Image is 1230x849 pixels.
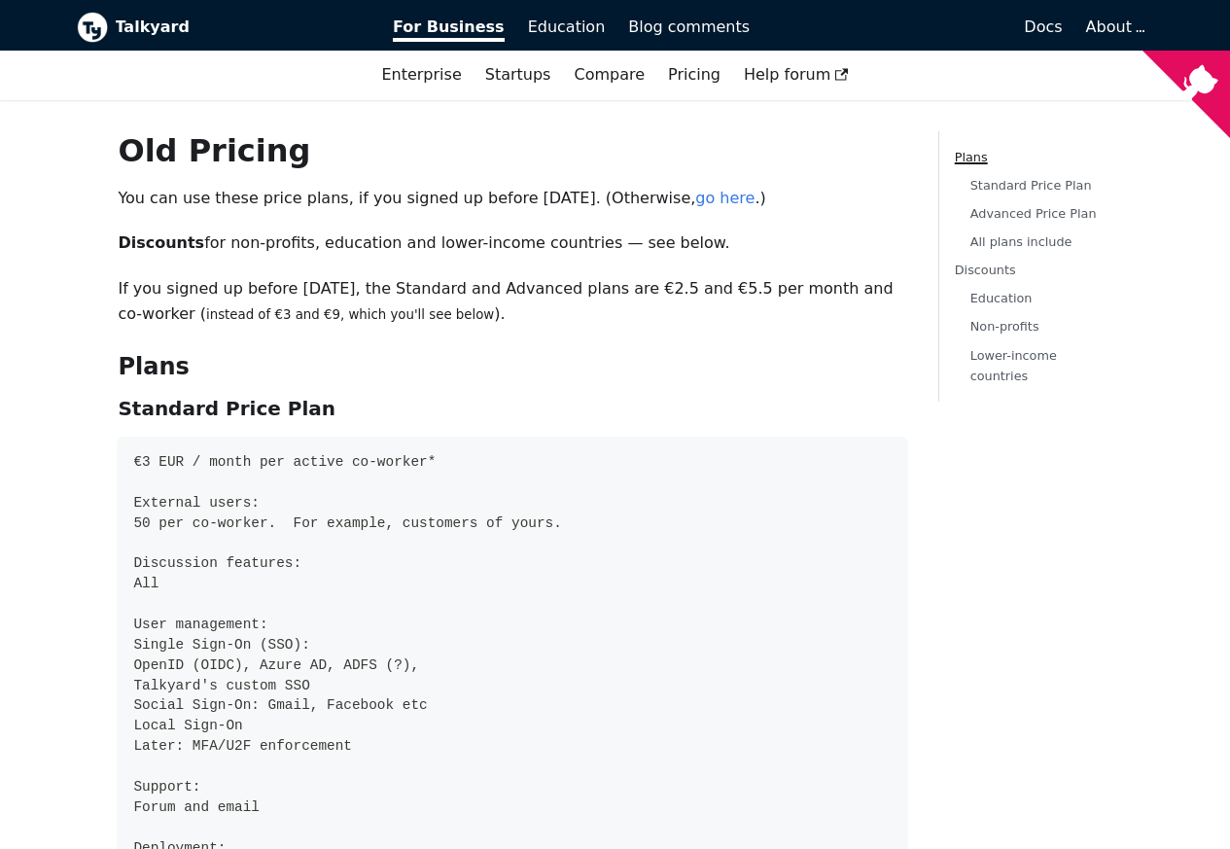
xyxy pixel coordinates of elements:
span: Later: MFA/U2F enforcement [133,738,352,754]
p: for non-profits, education and lower-income countries — see below. [118,230,906,256]
span: 50 per co-worker. For example, customers of yours. [133,515,561,531]
h1: Old Pricing [118,131,906,170]
a: Compare [574,65,645,84]
img: Talkyard logo [77,12,108,43]
small: instead of €3 and €9, which you'll see below [206,307,494,322]
h3: Standard Price Plan [118,397,906,421]
a: Education [970,291,1033,305]
span: €3 EUR / month per active co-worker* [133,454,436,470]
a: Lower-income countries [970,348,1057,383]
strong: Discounts [118,233,204,252]
a: Standard Price Plan [970,178,1092,193]
a: Education [516,11,617,44]
a: Help forum [732,58,861,91]
span: All [133,576,158,591]
span: External users: [133,495,260,511]
h2: Plans [118,352,906,381]
a: About [1086,18,1142,36]
a: Enterprise [369,58,473,91]
span: OpenID (OIDC), Azure AD, ADFS (?), [133,657,419,673]
span: Discussion features: [133,555,301,571]
a: Discounts [955,263,1016,277]
span: Support: [133,779,200,795]
span: Help forum [744,65,849,84]
a: Startups [474,58,563,91]
span: Local Sign-On [133,718,242,733]
p: If you signed up before [DATE], the Standard and Advanced plans are €2.5 and €5.5 per month and c... [118,276,906,328]
a: Talkyard logoTalkyard [77,12,367,43]
a: All plans include [970,234,1072,249]
span: Forum and email [133,799,260,815]
span: User management: [133,617,267,632]
span: Blog comments [628,18,750,36]
a: Advanced Price Plan [970,206,1097,221]
a: For Business [381,11,516,44]
a: Docs [761,11,1074,44]
span: Talkyard's custom SSO [133,678,309,693]
p: You can use these price plans, if you signed up before [DATE]. (Otherwise, .) [118,186,906,211]
a: Pricing [656,58,732,91]
a: Non-profits [970,319,1039,334]
span: Education [528,18,606,36]
a: Plans [955,150,988,164]
b: Talkyard [116,15,367,40]
span: For Business [393,18,505,42]
span: Social Sign-On: Gmail, Facebook etc [133,697,427,713]
a: Blog comments [616,11,761,44]
span: Single Sign-On (SSO): [133,637,309,653]
span: Docs [1024,18,1062,36]
a: go here [695,189,755,207]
